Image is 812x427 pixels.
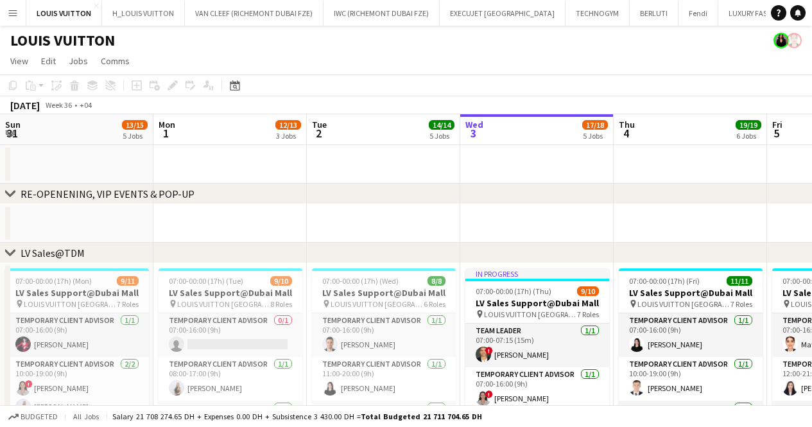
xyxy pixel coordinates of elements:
[270,276,292,286] span: 9/10
[730,299,752,309] span: 7 Roles
[169,276,243,286] span: 07:00-00:00 (17h) (Tue)
[3,126,21,141] span: 31
[25,380,33,388] span: !
[770,126,782,141] span: 5
[10,31,115,50] h1: LOUIS VUITTON
[485,390,493,398] span: !
[331,299,424,309] span: LOUIS VUITTON [GEOGRAPHIC_DATA] - [GEOGRAPHIC_DATA]
[41,55,56,67] span: Edit
[322,276,399,286] span: 07:00-00:00 (17h) (Wed)
[619,313,763,357] app-card-role: Temporary Client Advisor1/107:00-16:00 (9h)[PERSON_NAME]
[619,119,635,130] span: Thu
[566,1,630,26] button: TECHNOGYM
[102,1,185,26] button: H_LOUIS VUITTON
[36,53,61,69] a: Edit
[157,126,175,141] span: 1
[312,287,456,299] h3: LV Sales Support@Dubai Mall
[276,131,300,141] div: 3 Jobs
[312,119,327,130] span: Tue
[583,131,607,141] div: 5 Jobs
[6,410,60,424] button: Budgeted
[5,313,149,357] app-card-role: Temporary Client Advisor1/107:00-16:00 (9h)[PERSON_NAME]
[112,412,482,421] div: Salary 21 708 274.65 DH + Expenses 0.00 DH + Subsistence 3 430.00 DH =
[5,357,149,419] app-card-role: Temporary Client Advisor2/210:00-19:00 (9h)![PERSON_NAME][PERSON_NAME]
[21,412,58,421] span: Budgeted
[424,299,445,309] span: 6 Roles
[5,53,33,69] a: View
[630,1,678,26] button: BERLUTI
[21,187,194,200] div: RE-OPENENING, VIP EVENTS & POP-UP
[10,55,28,67] span: View
[429,120,454,130] span: 14/14
[773,33,789,48] app-user-avatar: Maria Fernandes
[270,299,292,309] span: 8 Roles
[619,357,763,401] app-card-role: Temporary Client Advisor1/110:00-19:00 (9h)[PERSON_NAME]
[786,33,802,48] app-user-avatar: Hanna Emia
[465,324,609,367] app-card-role: Team Leader1/107:00-07:15 (15m)![PERSON_NAME]
[772,119,782,130] span: Fri
[159,287,302,299] h3: LV Sales Support@Dubai Mall
[117,299,139,309] span: 7 Roles
[69,55,88,67] span: Jobs
[637,299,730,309] span: LOUIS VUITTON [GEOGRAPHIC_DATA] - [GEOGRAPHIC_DATA]
[5,287,149,299] h3: LV Sales Support@Dubai Mall
[21,247,85,259] div: LV Sales@TDM
[117,276,139,286] span: 9/11
[10,99,40,112] div: [DATE]
[476,286,551,296] span: 07:00-00:00 (17h) (Thu)
[629,276,700,286] span: 07:00-00:00 (17h) (Fri)
[312,357,456,401] app-card-role: Temporary Client Advisor1/111:00-20:00 (9h)[PERSON_NAME]
[463,126,483,141] span: 3
[485,347,493,354] span: !
[465,268,609,279] div: In progress
[619,287,763,299] h3: LV Sales Support@Dubai Mall
[159,313,302,357] app-card-role: Temporary Client Advisor0/107:00-16:00 (9h)
[64,53,93,69] a: Jobs
[159,119,175,130] span: Mon
[577,309,599,319] span: 7 Roles
[122,120,148,130] span: 13/15
[96,53,135,69] a: Comms
[678,1,718,26] button: Fendi
[484,309,577,319] span: LOUIS VUITTON [GEOGRAPHIC_DATA] - [GEOGRAPHIC_DATA]
[440,1,566,26] button: EXECUJET [GEOGRAPHIC_DATA]
[736,131,761,141] div: 6 Jobs
[361,412,482,421] span: Total Budgeted 21 711 704.65 DH
[582,120,608,130] span: 17/18
[465,297,609,309] h3: LV Sales Support@Dubai Mall
[312,313,456,357] app-card-role: Temporary Client Advisor1/107:00-16:00 (9h)[PERSON_NAME]
[324,1,440,26] button: IWC (RICHEMONT DUBAI FZE)
[159,357,302,401] app-card-role: Temporary Client Advisor1/108:00-17:00 (9h)[PERSON_NAME]
[428,276,445,286] span: 8/8
[15,276,92,286] span: 07:00-00:00 (17h) (Mon)
[429,131,454,141] div: 5 Jobs
[177,299,270,309] span: LOUIS VUITTON [GEOGRAPHIC_DATA] - [GEOGRAPHIC_DATA]
[310,126,327,141] span: 2
[42,100,74,110] span: Week 36
[80,100,92,110] div: +04
[275,120,301,130] span: 12/13
[71,412,101,421] span: All jobs
[185,1,324,26] button: VAN CLEEF (RICHEMONT DUBAI FZE)
[123,131,147,141] div: 5 Jobs
[727,276,752,286] span: 11/11
[101,55,130,67] span: Comms
[465,119,483,130] span: Wed
[5,119,21,130] span: Sun
[465,367,609,411] app-card-role: Temporary Client Advisor1/107:00-16:00 (9h)![PERSON_NAME]
[736,120,761,130] span: 19/19
[577,286,599,296] span: 9/10
[617,126,635,141] span: 4
[24,299,117,309] span: LOUIS VUITTON [GEOGRAPHIC_DATA] - [GEOGRAPHIC_DATA]
[26,1,102,26] button: LOUIS VUITTON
